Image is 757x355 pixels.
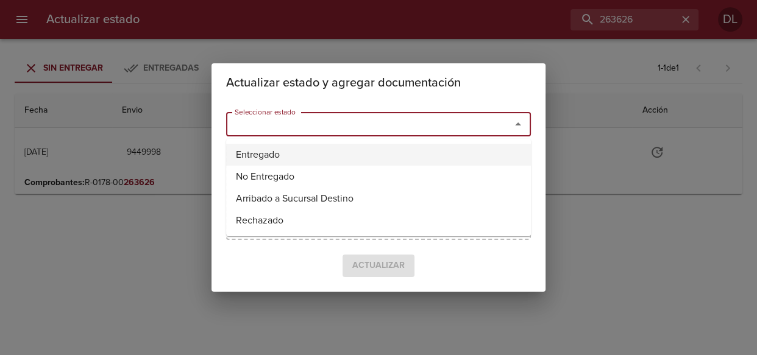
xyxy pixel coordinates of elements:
[226,73,531,93] h2: Actualizar estado y agregar documentación
[226,144,531,166] li: Entregado
[343,255,414,277] span: Seleccione un estado para confirmar
[226,166,531,188] li: No Entregado
[226,209,531,231] li: Rechazado
[226,188,531,209] li: Arribado a Sucursal Destino
[510,116,527,133] button: Close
